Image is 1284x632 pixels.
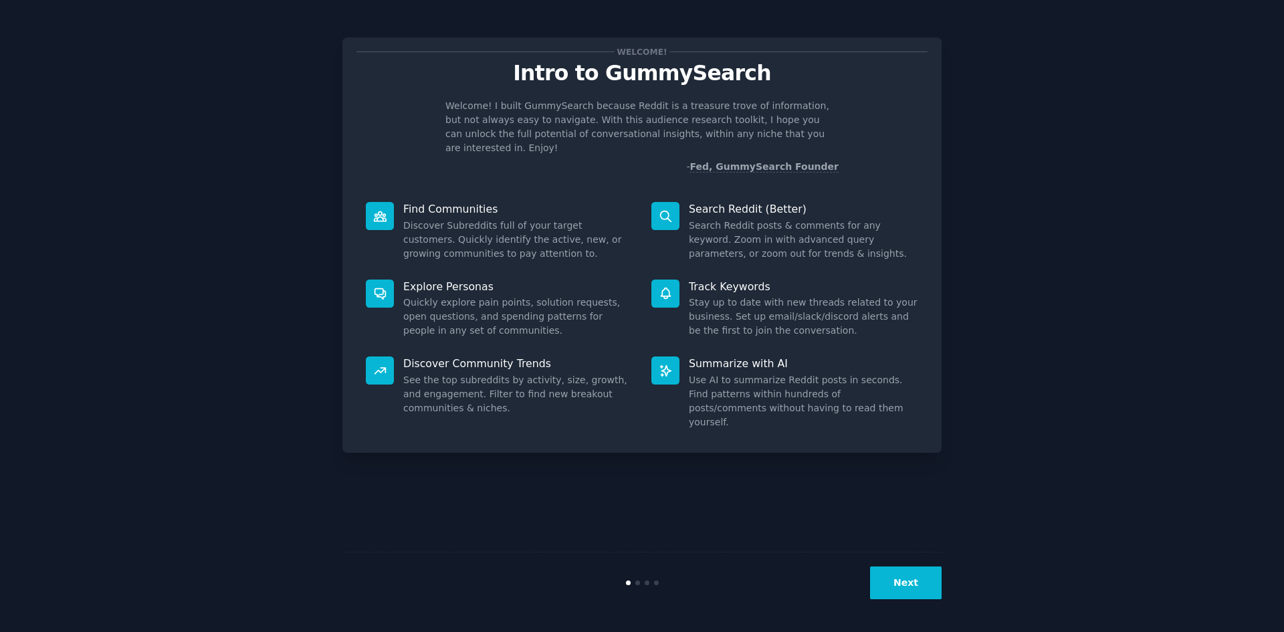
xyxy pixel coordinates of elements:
p: Find Communities [403,202,633,216]
dd: Stay up to date with new threads related to your business. Set up email/slack/discord alerts and ... [689,296,918,338]
div: - [686,160,839,174]
dd: Search Reddit posts & comments for any keyword. Zoom in with advanced query parameters, or zoom o... [689,219,918,261]
dd: Discover Subreddits full of your target customers. Quickly identify the active, new, or growing c... [403,219,633,261]
a: Fed, GummySearch Founder [689,161,839,173]
p: Welcome! I built GummySearch because Reddit is a treasure trove of information, but not always ea... [445,99,839,155]
p: Discover Community Trends [403,356,633,371]
p: Search Reddit (Better) [689,202,918,216]
p: Summarize with AI [689,356,918,371]
p: Track Keywords [689,280,918,294]
p: Explore Personas [403,280,633,294]
p: Intro to GummySearch [356,62,928,85]
dd: Quickly explore pain points, solution requests, open questions, and spending patterns for people ... [403,296,633,338]
dd: Use AI to summarize Reddit posts in seconds. Find patterns within hundreds of posts/comments with... [689,373,918,429]
span: Welcome! [615,45,669,59]
button: Next [870,566,942,599]
dd: See the top subreddits by activity, size, growth, and engagement. Filter to find new breakout com... [403,373,633,415]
